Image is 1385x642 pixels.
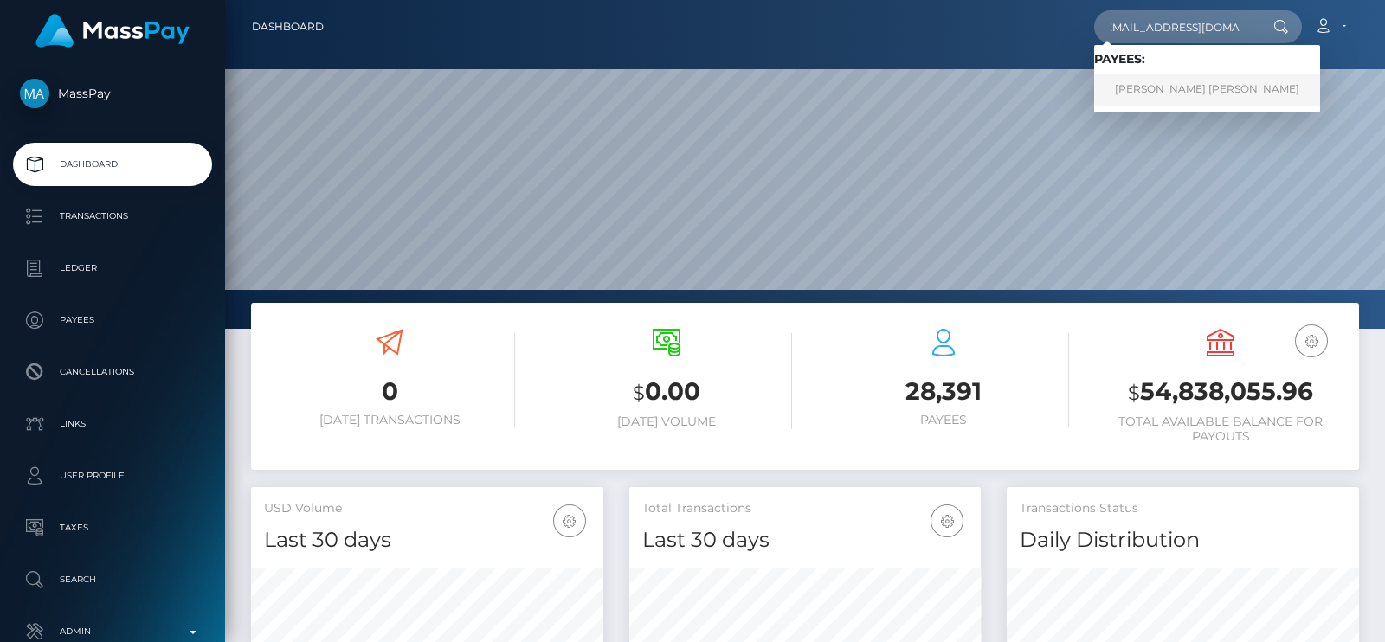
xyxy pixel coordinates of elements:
[642,500,969,517] h5: Total Transactions
[13,143,212,186] a: Dashboard
[1095,414,1346,444] h6: Total Available Balance for Payouts
[1094,52,1320,67] h6: Payees:
[20,255,205,281] p: Ledger
[35,14,190,48] img: MassPay Logo
[20,359,205,385] p: Cancellations
[20,307,205,333] p: Payees
[1094,10,1257,43] input: Search...
[818,375,1069,408] h3: 28,391
[13,558,212,601] a: Search
[13,86,212,101] span: MassPay
[1095,375,1346,410] h3: 54,838,055.96
[20,463,205,489] p: User Profile
[20,151,205,177] p: Dashboard
[264,413,515,427] h6: [DATE] Transactions
[541,414,792,429] h6: [DATE] Volume
[252,9,324,45] a: Dashboard
[264,375,515,408] h3: 0
[13,350,212,394] a: Cancellations
[13,402,212,446] a: Links
[264,525,590,555] h4: Last 30 days
[20,203,205,229] p: Transactions
[20,515,205,541] p: Taxes
[20,411,205,437] p: Links
[13,299,212,342] a: Payees
[13,506,212,549] a: Taxes
[1020,500,1346,517] h5: Transactions Status
[642,525,969,555] h4: Last 30 days
[818,413,1069,427] h6: Payees
[13,195,212,238] a: Transactions
[20,79,49,108] img: MassPay
[1094,74,1320,106] a: [PERSON_NAME] [PERSON_NAME]
[20,567,205,593] p: Search
[541,375,792,410] h3: 0.00
[13,454,212,498] a: User Profile
[1128,381,1140,405] small: $
[633,381,645,405] small: $
[1020,525,1346,555] h4: Daily Distribution
[264,500,590,517] h5: USD Volume
[13,247,212,290] a: Ledger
